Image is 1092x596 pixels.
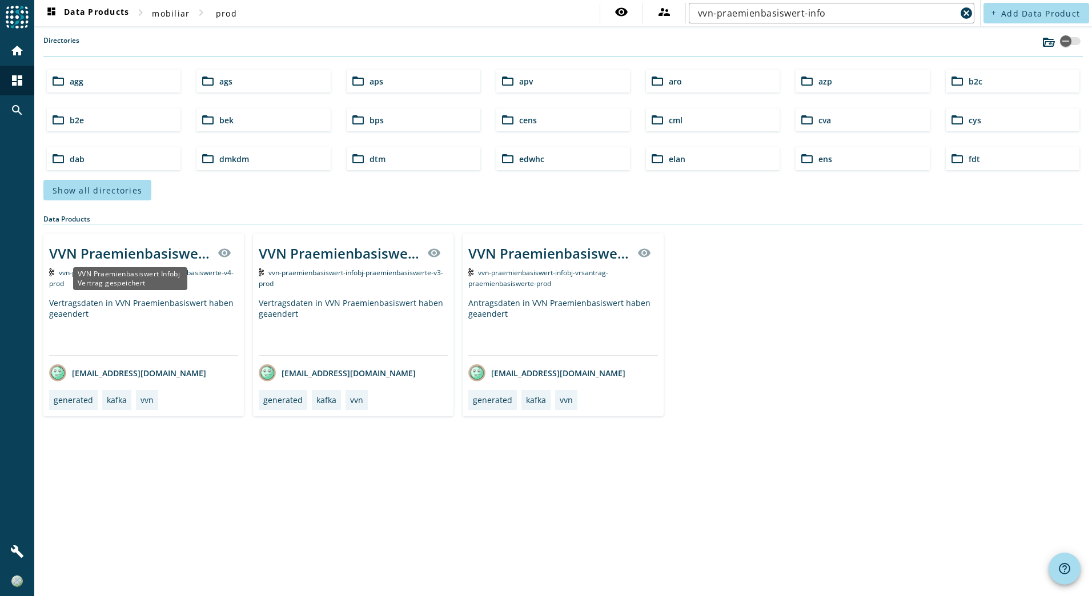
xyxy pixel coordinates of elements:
mat-icon: folder_open [800,152,814,166]
img: Kafka Topic: vvn-praemienbasiswert-infobj-vrsantrag-praemienbasiswerte-prod [468,268,473,276]
span: Kafka Topic: vvn-praemienbasiswert-infobj-praemienbasiswerte-v3-prod [259,268,443,288]
span: prod [216,8,237,19]
div: vvn [140,394,154,405]
mat-icon: folder_open [950,74,964,88]
span: agg [70,76,83,87]
mat-icon: visibility [218,246,231,260]
div: kafka [526,394,546,405]
img: Kafka Topic: vvn-praemienbasiswert-infobj-praemienbasiswerte-v3-prod [259,268,264,276]
div: generated [263,394,303,405]
span: azp [818,76,832,87]
mat-icon: chevron_right [194,6,208,19]
mat-icon: folder_open [651,152,664,166]
img: Kafka Topic: vvn-praemienbasiswert-infobj-praemienbasiswerte-v4-prod [49,268,54,276]
div: VVN Praemienbasiswert Infobj VrsAntrag [468,244,630,263]
input: Search (% or * for wildcards) [698,6,956,20]
span: edwhc [519,154,544,164]
button: Show all directories [43,180,151,200]
mat-icon: folder_open [651,74,664,88]
span: fdt [969,154,980,164]
mat-icon: search [10,103,24,117]
mat-icon: dashboard [45,6,58,20]
mat-icon: cancel [959,6,973,20]
span: Kafka Topic: vvn-praemienbasiswert-infobj-praemienbasiswerte-v4-prod [49,268,234,288]
div: Vertragsdaten in VVN Praemienbasiswert haben geaendert [49,297,238,355]
mat-icon: folder_open [950,152,964,166]
div: vvn [560,394,573,405]
mat-icon: folder_open [51,74,65,88]
div: [EMAIL_ADDRESS][DOMAIN_NAME] [49,364,206,381]
span: Data Products [45,6,129,20]
img: spoud-logo.svg [6,6,29,29]
mat-icon: folder_open [351,113,365,127]
span: ens [818,154,832,164]
button: mobiliar [147,3,194,23]
mat-icon: folder_open [501,74,515,88]
img: avatar [468,364,485,381]
button: Add Data Product [983,3,1089,23]
button: prod [208,3,244,23]
mat-icon: folder_open [651,113,664,127]
span: cys [969,115,981,126]
span: b2c [969,76,982,87]
span: apv [519,76,533,87]
mat-icon: folder_open [201,152,215,166]
span: Kafka Topic: vvn-praemienbasiswert-infobj-vrsantrag-praemienbasiswerte-prod [468,268,608,288]
mat-icon: folder_open [51,152,65,166]
mat-icon: add [990,10,997,16]
span: b2e [70,115,84,126]
mat-icon: dashboard [10,74,24,87]
div: vvn [350,394,363,405]
span: dmkdm [219,154,249,164]
span: cml [669,115,682,126]
div: Vertragsdaten in VVN Praemienbasiswert haben geaendert [259,297,448,355]
mat-icon: folder_open [201,113,215,127]
mat-icon: help_outline [1058,562,1071,575]
mat-icon: visibility [637,246,651,260]
mat-icon: home [10,44,24,58]
mat-icon: build [10,545,24,558]
div: VVN Praemienbasiswert Infobj Vertrag gespeichert [259,244,420,263]
mat-icon: chevron_right [134,6,147,19]
mat-icon: folder_open [800,74,814,88]
div: generated [54,394,93,405]
div: generated [473,394,512,405]
mat-icon: visibility [427,246,441,260]
mat-icon: folder_open [351,74,365,88]
mat-icon: folder_open [51,113,65,127]
button: Data Products [40,3,134,23]
mat-icon: visibility [615,5,628,19]
mat-icon: supervisor_account [657,5,671,19]
span: dtm [370,154,386,164]
span: Show all directories [53,185,142,196]
span: Add Data Product [1001,8,1080,19]
span: cens [519,115,537,126]
label: Directories [43,35,79,57]
mat-icon: folder_open [950,113,964,127]
img: e4649f91bb11345da3315c034925bb90 [11,575,23,587]
div: VVN Praemienbasiswert Infobj Vertrag gespeichert [49,244,211,263]
button: Clear [958,5,974,21]
div: kafka [316,394,336,405]
img: avatar [49,364,66,381]
span: mobiliar [152,8,190,19]
div: kafka [107,394,127,405]
mat-icon: folder_open [201,74,215,88]
span: aro [669,76,682,87]
mat-icon: folder_open [501,113,515,127]
span: bek [219,115,234,126]
mat-icon: folder_open [501,152,515,166]
span: cva [818,115,831,126]
div: VVN Praemienbasiswert Infobj Vertrag gespeichert [73,267,187,290]
div: [EMAIL_ADDRESS][DOMAIN_NAME] [468,364,625,381]
div: Data Products [43,214,1083,224]
span: dab [70,154,85,164]
mat-icon: folder_open [800,113,814,127]
span: bps [370,115,384,126]
img: avatar [259,364,276,381]
span: aps [370,76,383,87]
div: [EMAIL_ADDRESS][DOMAIN_NAME] [259,364,416,381]
div: Antragsdaten in VVN Praemienbasiswert haben geaendert [468,297,657,355]
span: elan [669,154,685,164]
span: ags [219,76,232,87]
